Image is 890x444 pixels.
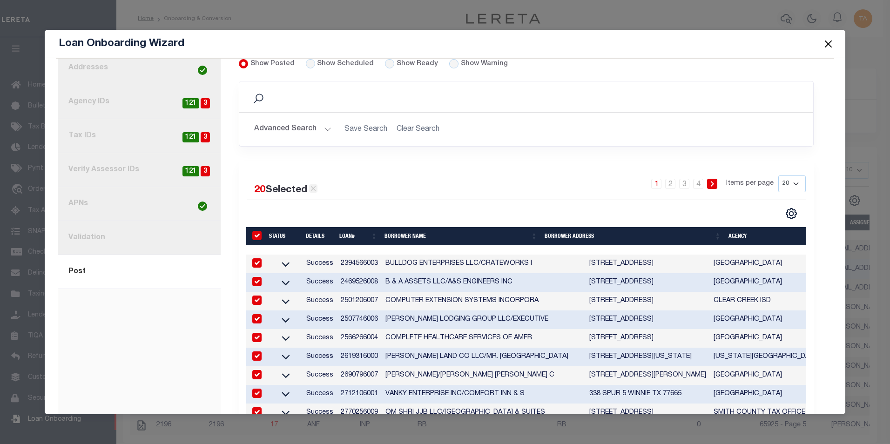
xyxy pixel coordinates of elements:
[265,227,303,246] th: Status
[665,179,675,189] a: 2
[58,119,221,153] a: Tax IDs3121
[822,38,834,50] button: Close
[382,404,586,422] td: OM SHRI JJB LLC/[GEOGRAPHIC_DATA] & SUITES
[337,273,382,292] td: 2469526008
[710,329,860,348] td: [GEOGRAPHIC_DATA]
[710,292,860,310] td: CLEAR CREEK ISD
[710,255,860,273] td: [GEOGRAPHIC_DATA]
[337,255,382,273] td: 2394566003
[337,348,382,366] td: 2619316000
[382,385,586,404] td: VANKY ENTERPRISE INC/COMFORT INN & S
[254,120,331,138] button: Advanced Search
[254,185,265,195] span: 20
[541,227,725,246] th: Borrower Address: activate to sort column ascending
[679,179,689,189] a: 3
[302,227,336,246] th: Details
[198,202,207,211] img: check-icon-green.svg
[586,292,710,310] td: [STREET_ADDRESS]
[382,255,586,273] td: BULLDOG ENTERPRISES LLC/CRATEWORKS I
[710,385,860,404] td: [GEOGRAPHIC_DATA]
[710,348,860,366] td: [US_STATE][GEOGRAPHIC_DATA] ISD
[303,404,337,422] td: Success
[303,292,337,310] td: Success
[337,310,382,329] td: 2507746006
[58,187,221,221] a: APNs
[58,221,221,255] a: Validation
[586,348,710,366] td: [STREET_ADDRESS][US_STATE]
[710,273,860,292] td: [GEOGRAPHIC_DATA]
[303,255,337,273] td: Success
[336,227,381,246] th: Loan#: activate to sort column ascending
[303,273,337,292] td: Success
[710,310,860,329] td: [GEOGRAPHIC_DATA]
[586,273,710,292] td: [STREET_ADDRESS]
[182,132,199,143] span: 121
[198,66,207,75] img: check-icon-green.svg
[337,385,382,404] td: 2712106001
[58,85,221,119] a: Agency IDs3121
[337,366,382,385] td: 2690796007
[201,132,210,143] span: 3
[586,329,710,348] td: [STREET_ADDRESS]
[382,310,586,329] td: [PERSON_NAME] LODGING GROUP LLC/EXECUTIVE
[303,329,337,348] td: Success
[710,366,860,385] td: [GEOGRAPHIC_DATA]
[337,404,382,422] td: 2770256009
[303,366,337,385] td: Success
[382,348,586,366] td: [PERSON_NAME] LAND CO LLC/MR. [GEOGRAPHIC_DATA]
[382,292,586,310] td: COMPUTER EXTENSION SYSTEMS INCORPORA
[182,166,199,177] span: 121
[382,329,586,348] td: COMPLETE HEALTHCARE SERVICES OF AMER
[586,255,710,273] td: [STREET_ADDRESS]
[182,98,199,109] span: 121
[381,227,541,246] th: Borrower Name: activate to sort column ascending
[725,227,854,246] th: Agency: activate to sort column ascending
[726,179,774,189] span: Items per page
[586,385,710,404] td: 338 SPUR 5 WINNIE TX 77665
[246,227,265,246] th: LoanPrepID
[586,404,710,422] td: [STREET_ADDRESS]
[337,292,382,310] td: 2501206007
[382,366,586,385] td: [PERSON_NAME]/[PERSON_NAME] [PERSON_NAME] C
[303,385,337,404] td: Success
[201,166,210,177] span: 3
[254,183,317,198] div: Selected
[317,59,374,69] label: Show Scheduled
[58,255,221,289] a: Post
[201,98,210,109] span: 3
[59,37,184,50] h5: Loan Onboarding Wizard
[58,153,221,187] a: Verify Assessor IDs3121
[461,59,508,69] label: Show Warning
[58,51,221,85] a: Addresses
[651,179,661,189] a: 1
[303,348,337,366] td: Success
[693,179,703,189] a: 4
[250,59,295,69] label: Show Posted
[337,329,382,348] td: 2566266004
[303,310,337,329] td: Success
[382,273,586,292] td: B & A ASSETS LLC/A&S ENGINEERS INC
[586,310,710,329] td: [STREET_ADDRESS]
[710,404,860,422] td: SMITH COUNTY TAX OFFICE
[586,366,710,385] td: [STREET_ADDRESS][PERSON_NAME]
[397,59,438,69] label: Show Ready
